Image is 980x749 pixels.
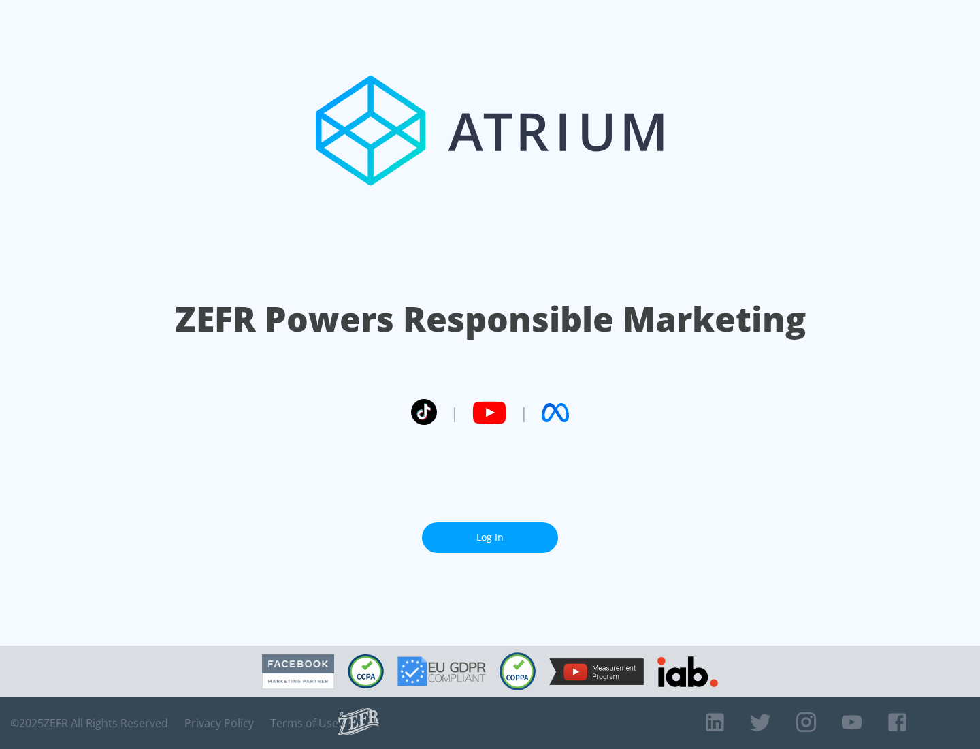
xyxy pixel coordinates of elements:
span: | [451,402,459,423]
a: Terms of Use [270,716,338,730]
h1: ZEFR Powers Responsible Marketing [175,296,806,342]
img: CCPA Compliant [348,654,384,688]
a: Privacy Policy [184,716,254,730]
img: GDPR Compliant [397,656,486,686]
img: IAB [657,656,718,687]
a: Log In [422,522,558,553]
span: | [520,402,528,423]
img: COPPA Compliant [500,652,536,690]
img: YouTube Measurement Program [549,658,644,685]
img: Facebook Marketing Partner [262,654,334,689]
span: © 2025 ZEFR All Rights Reserved [10,716,168,730]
